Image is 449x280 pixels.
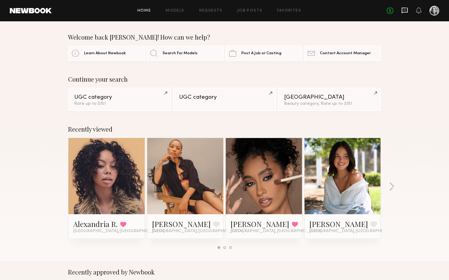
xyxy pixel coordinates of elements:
a: Home [137,9,151,13]
span: [GEOGRAPHIC_DATA], [GEOGRAPHIC_DATA] [152,229,243,234]
a: [GEOGRAPHIC_DATA]Beauty category, Rate up to $151 [278,88,381,111]
span: Search For Models [162,51,198,55]
span: [GEOGRAPHIC_DATA], [GEOGRAPHIC_DATA] [231,229,322,234]
div: Recently approved by Newbook [68,268,381,276]
a: Search For Models [147,46,224,61]
a: Job Posts [237,9,263,13]
a: Models [166,9,184,13]
span: Learn About Newbook [84,51,126,55]
a: UGC categoryRate up to $151 [68,88,171,111]
a: [PERSON_NAME] [152,219,211,229]
div: Continue your search [68,76,381,83]
a: Post A Job or Casting [225,46,302,61]
span: Contact Account Manager [320,51,371,55]
a: Requests [199,9,223,13]
a: Alexandria R. [73,219,118,229]
a: Contact Account Manager [304,46,381,61]
div: Rate up to $151 [74,102,165,106]
div: UGC category [74,94,165,100]
span: Post A Job or Casting [241,51,281,55]
a: [PERSON_NAME] [231,219,289,229]
a: UGC category [173,88,276,111]
div: Beauty category, Rate up to $151 [284,102,375,106]
div: Welcome back [PERSON_NAME]! How can we help? [68,34,381,41]
span: [GEOGRAPHIC_DATA], [GEOGRAPHIC_DATA] [309,229,400,234]
a: Favorites [277,9,301,13]
span: [GEOGRAPHIC_DATA], [GEOGRAPHIC_DATA] [73,229,164,234]
div: UGC category [179,94,270,100]
a: Learn About Newbook [68,46,145,61]
a: [PERSON_NAME] [309,219,368,229]
div: Recently viewed [68,126,381,133]
div: [GEOGRAPHIC_DATA] [284,94,375,100]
